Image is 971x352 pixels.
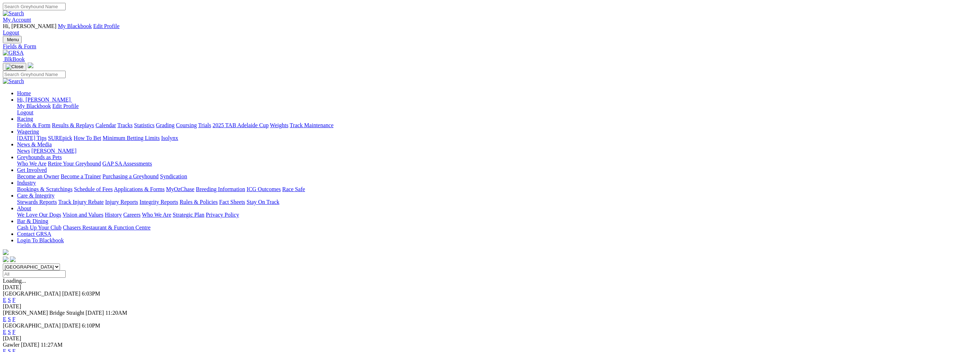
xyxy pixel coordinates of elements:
[17,218,48,224] a: Bar & Dining
[17,90,31,96] a: Home
[3,71,66,78] input: Search
[3,270,66,278] input: Select date
[3,297,6,303] a: E
[12,329,16,335] a: F
[206,212,239,218] a: Privacy Policy
[62,212,103,218] a: Vision and Values
[3,249,9,255] img: logo-grsa-white.png
[139,199,178,205] a: Integrity Reports
[290,122,333,128] a: Track Maintenance
[166,186,194,192] a: MyOzChase
[8,329,11,335] a: S
[17,205,31,211] a: About
[3,43,968,50] a: Fields & Form
[3,50,24,56] img: GRSA
[198,122,211,128] a: Trials
[52,122,94,128] a: Results & Replays
[17,122,50,128] a: Fields & Form
[82,323,100,329] span: 6:10PM
[17,167,47,173] a: Get Involved
[219,199,245,205] a: Fact Sheets
[117,122,133,128] a: Tracks
[17,135,968,141] div: Wagering
[3,303,968,310] div: [DATE]
[103,135,160,141] a: Minimum Betting Limits
[103,161,152,167] a: GAP SA Assessments
[4,56,25,62] span: BlkBook
[3,316,6,322] a: E
[156,122,175,128] a: Grading
[17,141,52,147] a: News & Media
[282,186,305,192] a: Race Safe
[74,135,101,141] a: How To Bet
[180,199,218,205] a: Rules & Policies
[103,173,159,179] a: Purchasing a Greyhound
[3,23,968,36] div: My Account
[17,186,968,193] div: Industry
[17,231,51,237] a: Contact GRSA
[142,212,171,218] a: Who We Are
[61,173,101,179] a: Become a Trainer
[10,256,16,262] img: twitter.svg
[123,212,140,218] a: Careers
[17,224,968,231] div: Bar & Dining
[17,116,33,122] a: Racing
[12,297,16,303] a: F
[176,122,197,128] a: Coursing
[3,17,31,23] a: My Account
[17,97,71,103] span: Hi, [PERSON_NAME]
[28,63,33,68] img: logo-grsa-white.png
[3,278,26,284] span: Loading...
[3,3,66,10] input: Search
[3,284,968,291] div: [DATE]
[3,329,6,335] a: E
[17,161,968,167] div: Greyhounds as Pets
[17,212,968,218] div: About
[3,23,56,29] span: Hi, [PERSON_NAME]
[3,10,24,17] img: Search
[48,161,101,167] a: Retire Your Greyhound
[17,173,968,180] div: Get Involved
[213,122,269,128] a: 2025 TAB Adelaide Cup
[7,37,19,42] span: Menu
[17,135,46,141] a: [DATE] Tips
[17,109,33,115] a: Logout
[3,36,22,43] button: Toggle navigation
[58,199,104,205] a: Track Injury Rebate
[161,135,178,141] a: Isolynx
[3,291,61,297] span: [GEOGRAPHIC_DATA]
[17,122,968,129] div: Racing
[17,103,51,109] a: My Blackbook
[53,103,79,109] a: Edit Profile
[17,193,55,199] a: Care & Integrity
[12,316,16,322] a: F
[17,103,968,116] div: Hi, [PERSON_NAME]
[3,335,968,342] div: [DATE]
[17,129,39,135] a: Wagering
[62,323,81,329] span: [DATE]
[17,97,72,103] a: Hi, [PERSON_NAME]
[48,135,72,141] a: SUREpick
[17,237,64,243] a: Login To Blackbook
[41,342,63,348] span: 11:27AM
[17,148,30,154] a: News
[105,199,138,205] a: Injury Reports
[63,224,150,231] a: Chasers Restaurant & Function Centre
[17,180,36,186] a: Industry
[134,122,155,128] a: Statistics
[3,256,9,262] img: facebook.svg
[8,316,11,322] a: S
[17,148,968,154] div: News & Media
[247,186,281,192] a: ICG Outcomes
[85,310,104,316] span: [DATE]
[93,23,120,29] a: Edit Profile
[196,186,245,192] a: Breeding Information
[3,56,25,62] a: BlkBook
[3,342,20,348] span: Gawler
[6,64,23,70] img: Close
[114,186,165,192] a: Applications & Forms
[3,29,19,36] a: Logout
[58,23,92,29] a: My Blackbook
[82,291,100,297] span: 6:03PM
